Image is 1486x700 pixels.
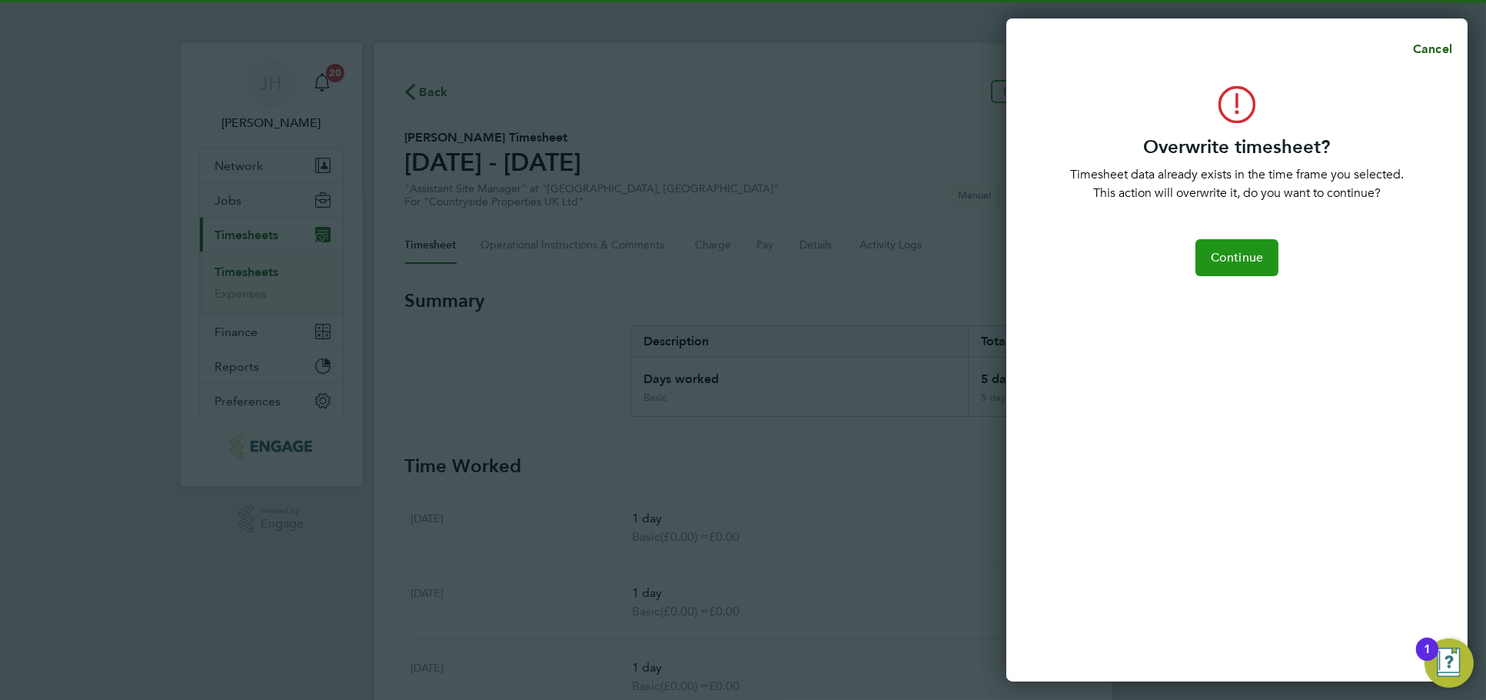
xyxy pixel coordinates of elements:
[1388,34,1468,65] button: Cancel
[1211,250,1263,265] span: Continue
[1049,184,1424,202] p: This action will overwrite it, do you want to continue?
[1408,42,1452,56] span: Cancel
[1424,638,1474,688] button: Open Resource Center, 1 new notification
[1049,135,1424,159] h3: Overwrite timesheet?
[1424,649,1431,669] div: 1
[1049,165,1424,184] p: Timesheet data already exists in the time frame you selected.
[1195,239,1278,276] button: Continue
